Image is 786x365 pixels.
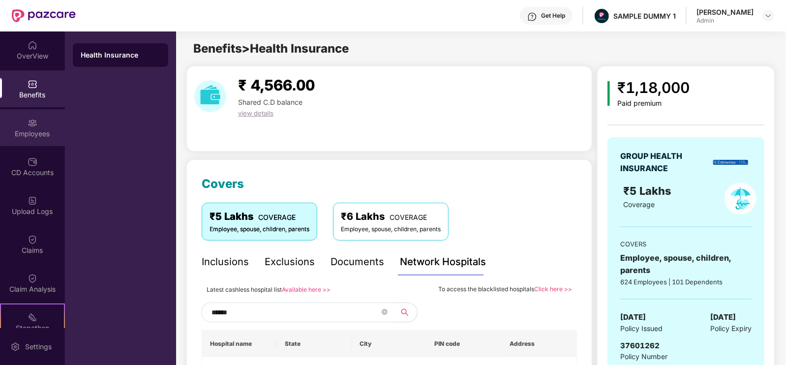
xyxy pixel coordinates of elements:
[28,157,37,167] img: svg+xml;base64,PHN2ZyBpZD0iQ0RfQWNjb3VudHMiIGRhdGEtbmFtZT0iQ0QgQWNjb3VudHMiIHhtbG5zPSJodHRwOi8vd3...
[207,286,282,293] span: Latest cashless hospital list
[764,12,772,20] img: svg+xml;base64,PHN2ZyBpZD0iRHJvcGRvd24tMzJ4MzIiIHhtbG5zPSJodHRwOi8vd3d3LnczLm9yZy8yMDAwL3N2ZyIgd2...
[28,79,37,89] img: svg+xml;base64,PHN2ZyBpZD0iQmVuZWZpdHMiIHhtbG5zPSJodHRwOi8vd3d3LnczLm9yZy8yMDAwL3N2ZyIgd2lkdGg9Ij...
[22,342,55,352] div: Settings
[390,213,427,221] span: COVERAGE
[400,254,486,270] div: Network Hospitals
[331,254,384,270] div: Documents
[534,285,572,293] a: Click here >>
[28,40,37,50] img: svg+xml;base64,PHN2ZyBpZD0iSG9tZSIgeG1sbnM9Imh0dHA6Ly93d3cudzMub3JnLzIwMDAvc3ZnIiB3aWR0aD0iMjAiIG...
[210,340,269,348] span: Hospital name
[341,225,441,234] div: Employee, spouse, children, parents
[202,254,249,270] div: Inclusions
[265,254,315,270] div: Exclusions
[620,311,646,323] span: [DATE]
[12,9,76,22] img: New Pazcare Logo
[438,285,534,293] span: To access the blacklisted hospitals
[427,331,502,357] th: PIN code
[238,98,302,106] span: Shared C.D balance
[382,309,388,315] span: close-circle
[620,352,667,361] span: Policy Number
[541,12,565,20] div: Get Help
[613,11,676,21] div: SAMPLE DUMMY 1
[193,41,349,56] span: Benefits > Health Insurance
[210,225,309,234] div: Employee, spouse, children, parents
[620,323,663,334] span: Policy Issued
[238,76,315,94] span: ₹ 4,566.00
[696,17,754,25] div: Admin
[620,252,752,276] div: Employee, spouse, children, parents
[10,342,20,352] img: svg+xml;base64,PHN2ZyBpZD0iU2V0dGluZy0yMHgyMCIgeG1sbnM9Imh0dHA6Ly93d3cudzMub3JnLzIwMDAvc3ZnIiB3aW...
[1,323,64,333] div: Stepathon
[620,277,752,287] div: 624 Employees | 101 Dependents
[202,177,244,191] span: Covers
[258,213,296,221] span: COVERAGE
[710,323,752,334] span: Policy Expiry
[620,150,706,175] div: GROUP HEALTH INSURANCE
[81,50,160,60] div: Health Insurance
[393,303,418,322] button: search
[202,331,277,357] th: Hospital name
[710,311,736,323] span: [DATE]
[28,235,37,244] img: svg+xml;base64,PHN2ZyBpZD0iQ2xhaW0iIHhtbG5zPSJodHRwOi8vd3d3LnczLm9yZy8yMDAwL3N2ZyIgd2lkdGg9IjIwIi...
[282,286,331,293] a: Available here >>
[696,7,754,17] div: [PERSON_NAME]
[382,308,388,317] span: close-circle
[28,312,37,322] img: svg+xml;base64,PHN2ZyB4bWxucz0iaHR0cDovL3d3dy53My5vcmcvMjAwMC9zdmciIHdpZHRoPSIyMSIgaGVpZ2h0PSIyMC...
[28,196,37,206] img: svg+xml;base64,PHN2ZyBpZD0iVXBsb2FkX0xvZ3MiIGRhdGEtbmFtZT0iVXBsb2FkIExvZ3MiIHhtbG5zPSJodHRwOi8vd3...
[618,76,690,99] div: ₹1,18,000
[623,200,655,209] span: Coverage
[595,9,609,23] img: Pazcare_Alternative_logo-01-01.png
[607,81,610,106] img: icon
[28,118,37,128] img: svg+xml;base64,PHN2ZyBpZD0iRW1wbG95ZWVzIiB4bWxucz0iaHR0cDovL3d3dy53My5vcmcvMjAwMC9zdmciIHdpZHRoPS...
[620,239,752,249] div: COVERS
[28,274,37,283] img: svg+xml;base64,PHN2ZyBpZD0iQ2xhaW0iIHhtbG5zPSJodHRwOi8vd3d3LnczLm9yZy8yMDAwL3N2ZyIgd2lkdGg9IjIwIi...
[194,80,226,112] img: download
[527,12,537,22] img: svg+xml;base64,PHN2ZyBpZD0iSGVscC0zMngzMiIgeG1sbnM9Imh0dHA6Ly93d3cudzMub3JnLzIwMDAvc3ZnIiB3aWR0aD...
[620,341,660,350] span: 37601262
[277,331,352,357] th: State
[725,182,756,214] img: policyIcon
[238,109,273,117] span: view details
[210,209,309,224] div: ₹5 Lakhs
[623,184,674,197] span: ₹5 Lakhs
[393,308,417,316] span: search
[713,160,748,165] img: insurerLogo
[618,99,690,108] div: Paid premium
[341,209,441,224] div: ₹6 Lakhs
[510,340,569,348] span: Address
[502,331,576,357] th: Address
[352,331,426,357] th: City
